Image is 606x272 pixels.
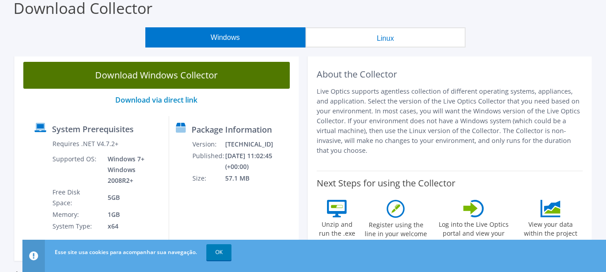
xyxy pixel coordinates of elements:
[518,217,583,238] label: View your data within the project
[101,153,162,186] td: Windows 7+ Windows 2008R2+
[52,125,134,134] label: System Prerequisites
[192,138,225,150] td: Version:
[317,86,583,155] p: Live Optics supports agentless collection of different operating systems, appliances, and applica...
[434,217,514,247] label: Log into the Live Optics portal and view your project
[225,138,294,150] td: [TECHNICAL_ID]
[52,186,101,209] td: Free Disk Space:
[101,209,162,220] td: 1GB
[115,95,197,105] a: Download via direct link
[317,178,455,189] label: Next Steps for using the Collector
[52,220,101,232] td: System Type:
[55,248,197,256] span: Esse site usa cookies para acompanhar sua navegação.
[52,139,118,148] label: Requires .NET V4.7.2+
[145,27,305,47] button: Windows
[192,150,225,173] td: Published:
[225,173,294,184] td: 57.1 MB
[225,150,294,173] td: [DATE] 11:02:45 (+00:00)
[206,244,231,260] a: OK
[23,62,290,89] a: Download Windows Collector
[52,209,101,220] td: Memory:
[192,125,272,134] label: Package Information
[362,218,430,247] label: Register using the line in your welcome email
[101,220,162,232] td: x64
[317,69,583,80] h2: About the Collector
[192,173,225,184] td: Size:
[101,186,162,209] td: 5GB
[52,153,101,186] td: Supported OS:
[305,27,466,47] button: Linux
[317,217,358,238] label: Unzip and run the .exe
